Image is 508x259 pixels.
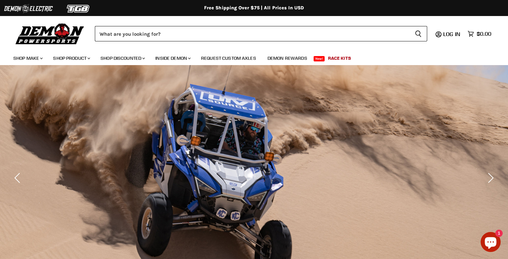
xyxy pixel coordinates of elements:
form: Product [95,26,427,41]
span: New! [314,56,325,61]
img: TGB Logo 2 [53,2,104,15]
inbox-online-store-chat: Shopify online store chat [479,232,503,254]
input: Search [95,26,409,41]
ul: Main menu [8,49,490,65]
a: Request Custom Axles [196,51,261,65]
a: $0.00 [464,29,495,39]
span: $0.00 [477,31,491,37]
button: Search [409,26,427,41]
a: Shop Make [8,51,47,65]
a: Race Kits [323,51,356,65]
span: Log in [443,31,460,37]
img: Demon Electric Logo 2 [3,2,53,15]
button: Next [483,171,496,185]
a: Demon Rewards [263,51,312,65]
a: Shop Discounted [96,51,149,65]
a: Inside Demon [150,51,195,65]
button: Previous [12,171,25,185]
a: Log in [440,31,464,37]
a: Shop Product [48,51,94,65]
img: Demon Powersports [13,22,87,45]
